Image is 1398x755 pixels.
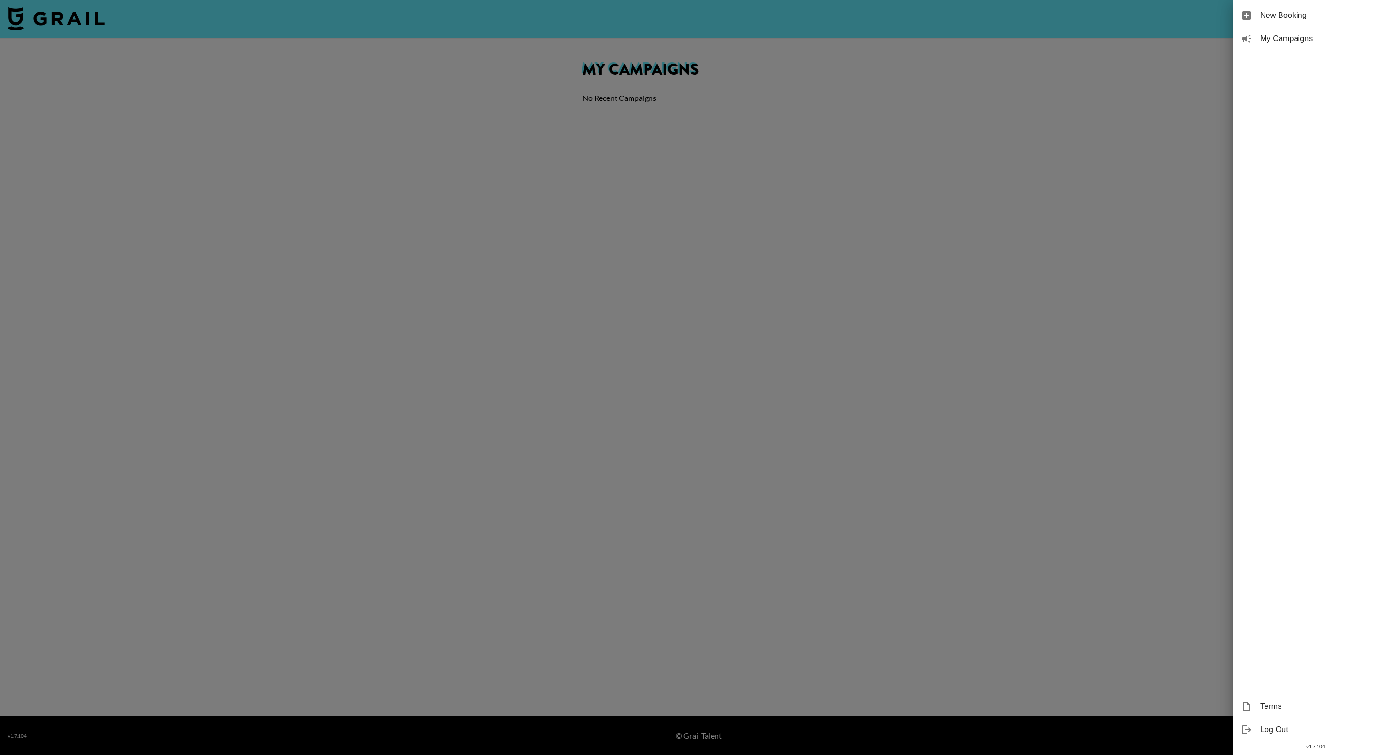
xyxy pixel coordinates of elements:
span: My Campaigns [1260,33,1390,45]
div: Log Out [1233,718,1398,741]
span: Log Out [1260,724,1390,736]
div: My Campaigns [1233,27,1398,50]
span: Terms [1260,701,1390,712]
div: New Booking [1233,4,1398,27]
div: Terms [1233,695,1398,718]
span: New Booking [1260,10,1390,21]
iframe: Drift Widget Chat Controller [1349,706,1386,743]
div: v 1.7.104 [1233,741,1398,752]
